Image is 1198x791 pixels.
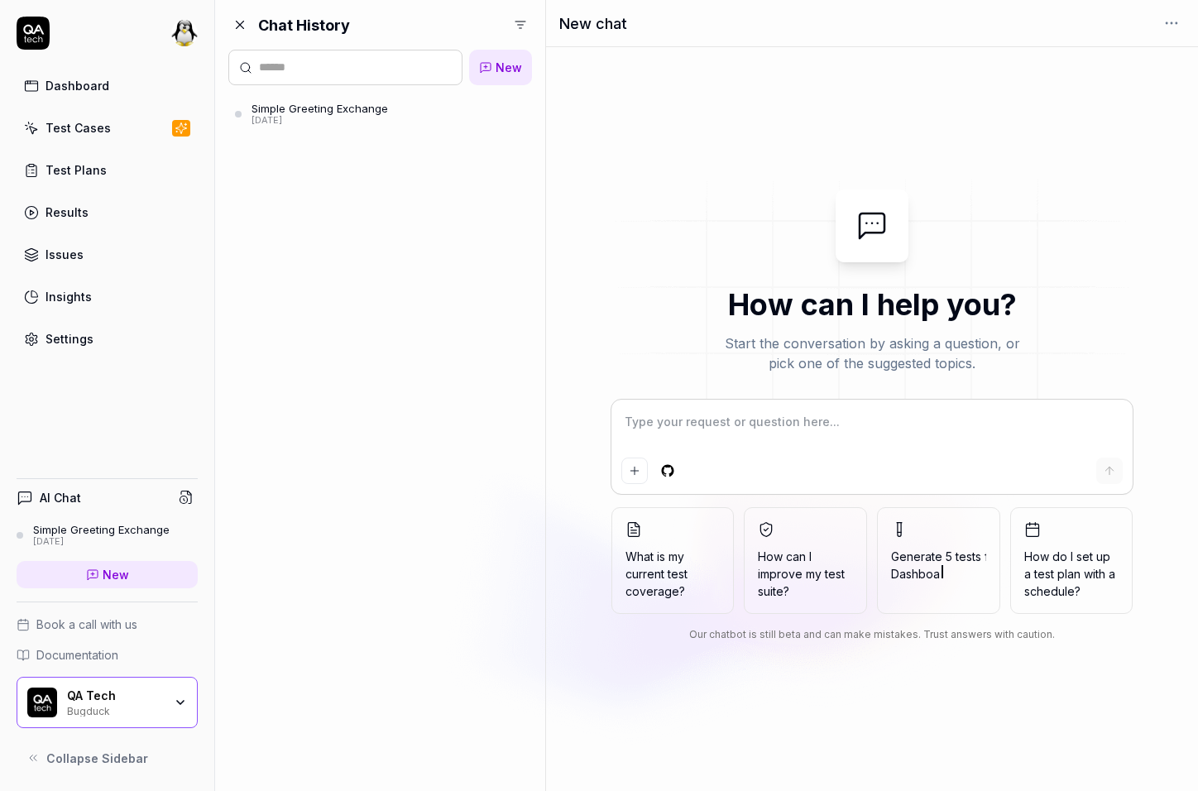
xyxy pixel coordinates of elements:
div: Our chatbot is still beta and can make mistakes. Trust answers with caution. [611,627,1133,642]
div: Insights [46,288,92,305]
img: 5eef0e98-4aae-465c-a732-758f13500123.jpeg [171,20,198,46]
div: Test Plans [46,161,107,179]
span: Dashboa [891,567,940,581]
div: Simple Greeting Exchange [252,102,388,115]
button: Generate 5 tests forDashboa [877,507,1000,614]
div: Simple Greeting Exchange [33,523,170,536]
img: QA Tech Logo [27,688,57,717]
a: Documentation [17,646,198,664]
div: QA Tech [67,688,163,703]
span: New [103,566,129,583]
button: QA Tech LogoQA TechBugduck [17,677,198,728]
button: How do I set up a test plan with a schedule? [1010,507,1133,614]
span: New [496,59,522,76]
div: [DATE] [252,115,388,127]
span: Collapse Sidebar [46,750,148,767]
div: Test Cases [46,119,111,137]
a: Dashboard [17,70,198,102]
div: Bugduck [67,703,163,717]
a: Settings [17,323,198,355]
a: Book a call with us [17,616,198,633]
div: Dashboard [46,77,109,94]
a: New [469,50,532,85]
div: Results [46,204,89,221]
span: What is my current test coverage? [625,548,721,600]
a: Simple Greeting Exchange[DATE] [228,98,532,130]
span: How do I set up a test plan with a schedule? [1024,548,1119,600]
a: Test Plans [17,154,198,186]
span: Documentation [36,646,118,664]
div: [DATE] [33,536,170,548]
button: What is my current test coverage? [611,507,735,614]
div: Issues [46,246,84,263]
a: New [17,561,198,588]
button: How can I improve my test suite? [744,507,867,614]
span: How can I improve my test suite? [758,548,853,600]
a: Test Cases [17,112,198,144]
span: Generate 5 tests for [891,548,986,582]
button: Add attachment [621,458,648,484]
button: Collapse Sidebar [17,741,198,774]
a: Results [17,196,198,228]
h1: New chat [559,12,627,35]
div: Settings [46,330,93,348]
h2: Chat History [258,14,350,36]
span: Book a call with us [36,616,137,633]
a: Issues [17,238,198,271]
h4: AI Chat [40,489,81,506]
a: Insights [17,280,198,313]
a: Simple Greeting Exchange[DATE] [17,523,198,548]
